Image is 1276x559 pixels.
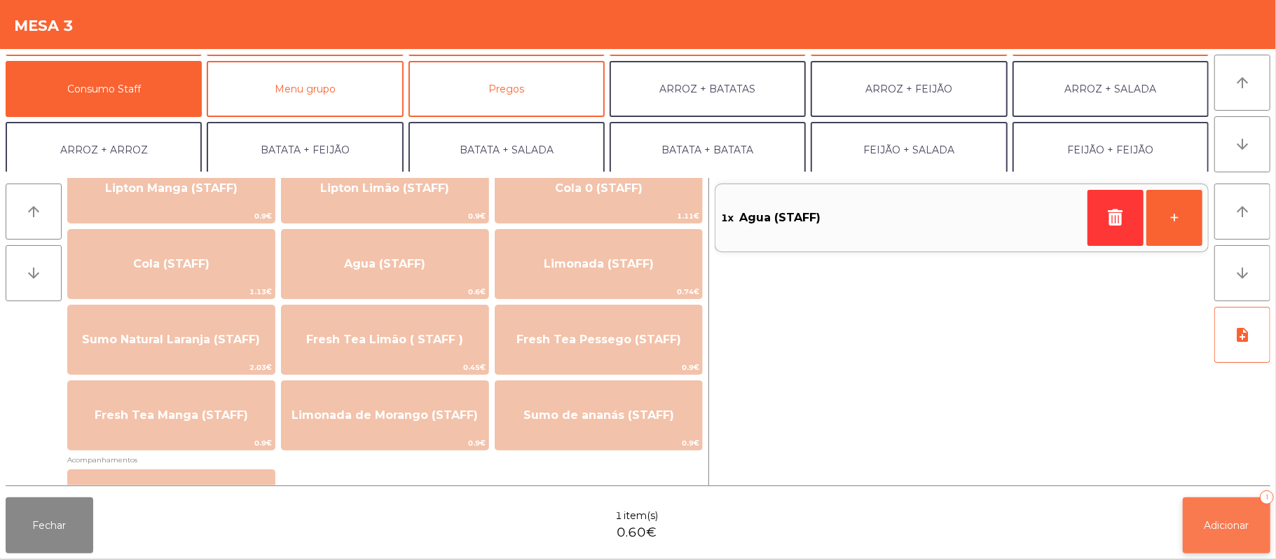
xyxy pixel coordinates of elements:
span: 2.03€ [68,361,275,374]
button: Fechar [6,497,93,553]
button: BATATA + SALADA [409,122,605,178]
span: 0.9€ [282,436,488,450]
span: 0.60€ [617,523,657,542]
span: 0.9€ [495,436,702,450]
span: Fresh Tea Pessego (STAFF) [516,333,681,346]
span: 1x [721,207,734,228]
button: BATATA + FEIJÃO [207,122,403,178]
button: Menu grupo [207,61,403,117]
span: 0.9€ [68,436,275,450]
i: arrow_downward [25,265,42,282]
button: arrow_downward [1214,245,1270,301]
button: Adicionar1 [1183,497,1270,553]
span: 1.13€ [68,285,275,298]
span: Lipton Manga (STAFF) [105,181,238,195]
button: arrow_downward [6,245,62,301]
span: Lipton Limão (STAFF) [320,181,449,195]
i: note_add [1234,326,1251,343]
i: arrow_downward [1234,136,1251,153]
button: ARROZ + BATATAS [610,61,806,117]
button: Consumo Staff [6,61,202,117]
span: Cola 0 (STAFF) [555,181,643,195]
button: arrow_upward [6,184,62,240]
button: FEIJÃO + FEIJÃO [1013,122,1209,178]
button: Pregos [409,61,605,117]
button: arrow_upward [1214,55,1270,111]
button: ARROZ + FEIJÃO [811,61,1007,117]
span: Acompanhamentos [67,453,703,467]
span: 0.9€ [68,209,275,223]
button: FEIJÃO + SALADA [811,122,1007,178]
h4: Mesa 3 [14,15,74,36]
button: BATATA + BATATA [610,122,806,178]
span: 1.11€ [495,209,702,223]
div: 1 [1260,490,1274,504]
button: arrow_upward [1214,184,1270,240]
span: Limonada (STAFF) [544,257,654,270]
span: 0.9€ [282,209,488,223]
i: arrow_downward [1234,265,1251,282]
span: 0.45€ [282,361,488,374]
span: Fresh Tea Limão ( STAFF ) [306,333,463,346]
span: Sumo de ananás (STAFF) [523,408,674,422]
button: arrow_downward [1214,116,1270,172]
button: note_add [1214,307,1270,363]
span: 0.6€ [282,285,488,298]
span: Cola (STAFF) [133,257,210,270]
span: item(s) [624,509,658,523]
i: arrow_upward [1234,74,1251,91]
span: Agua (STAFF) [739,207,821,228]
span: Fresh Tea Manga (STAFF) [95,408,248,422]
i: arrow_upward [25,203,42,220]
span: 0.9€ [495,361,702,374]
button: ARROZ + ARROZ [6,122,202,178]
span: Limonada de Morango (STAFF) [291,408,478,422]
button: + [1146,190,1202,246]
span: Adicionar [1205,519,1249,532]
span: 0.74€ [495,285,702,298]
i: arrow_upward [1234,203,1251,220]
span: Sumo Natural Laranja (STAFF) [82,333,260,346]
button: ARROZ + SALADA [1013,61,1209,117]
span: 1 [615,509,622,523]
span: Agua (STAFF) [344,257,425,270]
